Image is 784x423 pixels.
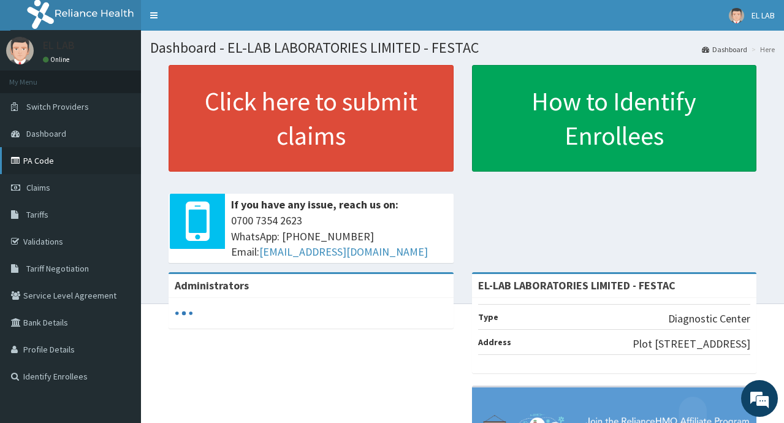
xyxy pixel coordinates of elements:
a: Dashboard [702,44,747,55]
b: Address [478,337,511,348]
span: EL LAB [752,10,775,21]
span: Tariffs [26,209,48,220]
span: Dashboard [26,128,66,139]
span: Claims [26,182,50,193]
b: Type [478,311,498,322]
a: [EMAIL_ADDRESS][DOMAIN_NAME] [259,245,428,259]
li: Here [748,44,775,55]
p: Plot [STREET_ADDRESS] [633,336,750,352]
p: Diagnostic Center [668,311,750,327]
a: Online [43,55,72,64]
b: Administrators [175,278,249,292]
strong: EL-LAB LABORATORIES LIMITED - FESTAC [478,278,676,292]
img: User Image [6,37,34,64]
span: Tariff Negotiation [26,263,89,274]
p: EL LAB [43,40,75,51]
a: How to Identify Enrollees [472,65,757,172]
span: 0700 7354 2623 WhatsApp: [PHONE_NUMBER] Email: [231,213,447,260]
h1: Dashboard - EL-LAB LABORATORIES LIMITED - FESTAC [150,40,775,56]
b: If you have any issue, reach us on: [231,197,398,211]
span: Switch Providers [26,101,89,112]
img: User Image [729,8,744,23]
svg: audio-loading [175,304,193,322]
a: Click here to submit claims [169,65,454,172]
